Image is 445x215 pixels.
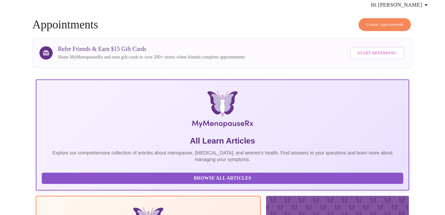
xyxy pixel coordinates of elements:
[98,91,347,130] img: MyMenopauseRx Logo
[349,44,406,63] a: Start Referring
[350,47,404,59] button: Start Referring
[58,46,245,53] h3: Refer Friends & Earn $15 Gift Cards
[359,18,411,31] button: Create Appointment
[358,49,397,57] span: Start Referring
[48,174,397,183] span: Browse All Articles
[32,18,413,31] h4: Appointments
[42,175,405,181] a: Browse All Articles
[42,150,403,163] p: Explore our comprehensive collection of articles about menopause, [MEDICAL_DATA], and women's hea...
[371,0,430,10] span: Hi [PERSON_NAME]
[58,54,245,61] p: Share MyMenopauseRx and earn gift cards to over 200+ stores when friends complete appointments
[366,21,403,28] span: Create Appointment
[42,173,403,184] button: Browse All Articles
[42,136,403,146] h5: All Learn Articles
